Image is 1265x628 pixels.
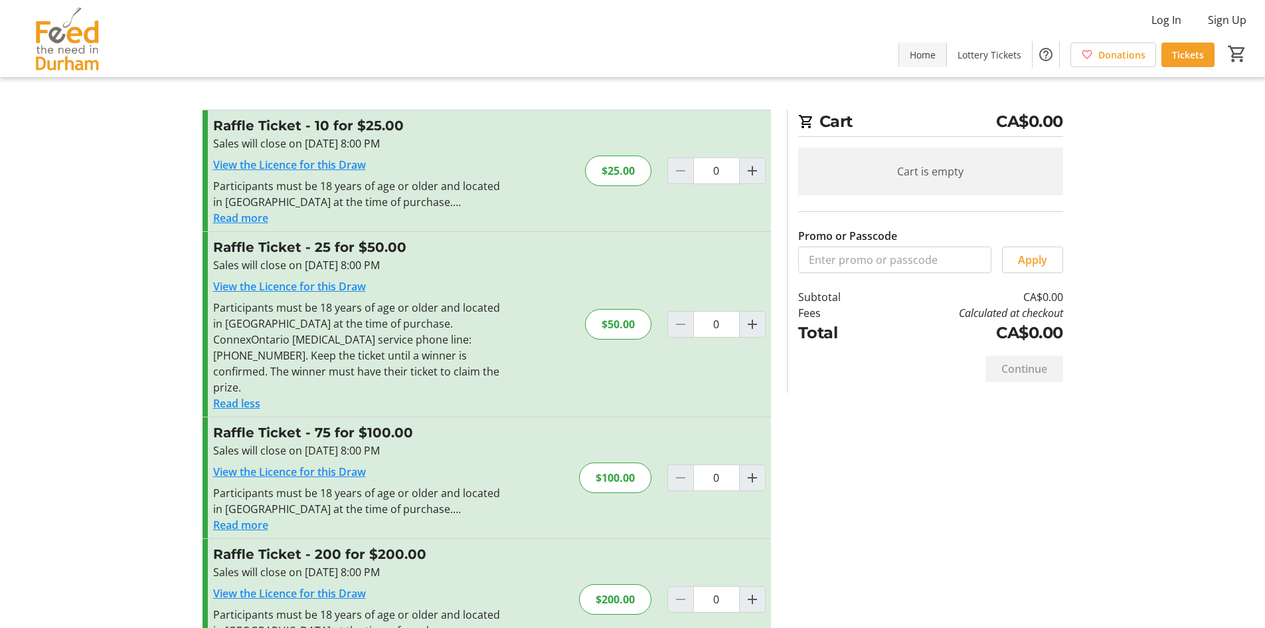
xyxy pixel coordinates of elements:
input: Raffle Ticket Quantity [693,157,740,184]
button: Increment by one [740,312,765,337]
button: Log In [1141,9,1192,31]
label: Promo or Passcode [798,228,897,244]
span: Home [910,48,936,62]
button: Increment by one [740,158,765,183]
span: Lottery Tickets [958,48,1021,62]
div: Cart is empty [798,148,1063,195]
div: Sales will close on [DATE] 8:00 PM [213,564,503,580]
td: Fees [798,305,875,321]
img: Feed the Need in Durham's Logo [8,5,126,72]
a: View the Licence for this Draw [213,157,366,172]
button: Cart [1225,42,1249,66]
a: Tickets [1161,43,1215,67]
button: Increment by one [740,587,765,612]
input: Enter promo or passcode [798,247,991,273]
a: View the Licence for this Draw [213,586,366,601]
td: Subtotal [798,289,875,305]
span: Log In [1151,12,1181,28]
span: Donations [1098,48,1145,62]
h3: Raffle Ticket - 25 for $50.00 [213,237,503,257]
div: Participants must be 18 years of age or older and located in [GEOGRAPHIC_DATA] at the time of pur... [213,178,503,210]
h3: Raffle Ticket - 200 for $200.00 [213,544,503,564]
span: Tickets [1172,48,1204,62]
div: Sales will close on [DATE] 8:00 PM [213,257,503,273]
td: Calculated at checkout [875,305,1062,321]
button: Read more [213,210,268,226]
td: CA$0.00 [875,321,1062,345]
a: Donations [1070,43,1156,67]
td: CA$0.00 [875,289,1062,305]
div: $50.00 [585,309,651,340]
div: $200.00 [579,584,651,615]
h3: Raffle Ticket - 75 for $100.00 [213,423,503,443]
input: Raffle Ticket Quantity [693,586,740,613]
div: $25.00 [585,156,651,186]
a: View the Licence for this Draw [213,279,366,294]
h3: Raffle Ticket - 10 for $25.00 [213,116,503,136]
span: CA$0.00 [996,110,1063,134]
button: Apply [1002,247,1063,273]
a: View the Licence for this Draw [213,465,366,479]
input: Raffle Ticket Quantity [693,465,740,491]
h2: Cart [798,110,1063,137]
div: Sales will close on [DATE] 8:00 PM [213,136,503,152]
button: Sign Up [1197,9,1257,31]
div: Participants must be 18 years of age or older and located in [GEOGRAPHIC_DATA] at the time of pur... [213,485,503,517]
td: Total [798,321,875,345]
button: Increment by one [740,465,765,490]
input: Raffle Ticket Quantity [693,311,740,338]
a: Lottery Tickets [947,43,1032,67]
div: $100.00 [579,463,651,493]
span: Apply [1018,252,1047,268]
button: Read more [213,517,268,533]
a: Home [899,43,946,67]
button: Help [1033,41,1059,68]
div: Sales will close on [DATE] 8:00 PM [213,443,503,459]
span: Sign Up [1208,12,1246,28]
button: Read less [213,395,260,411]
div: Participants must be 18 years of age or older and located in [GEOGRAPHIC_DATA] at the time of pur... [213,300,503,395]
